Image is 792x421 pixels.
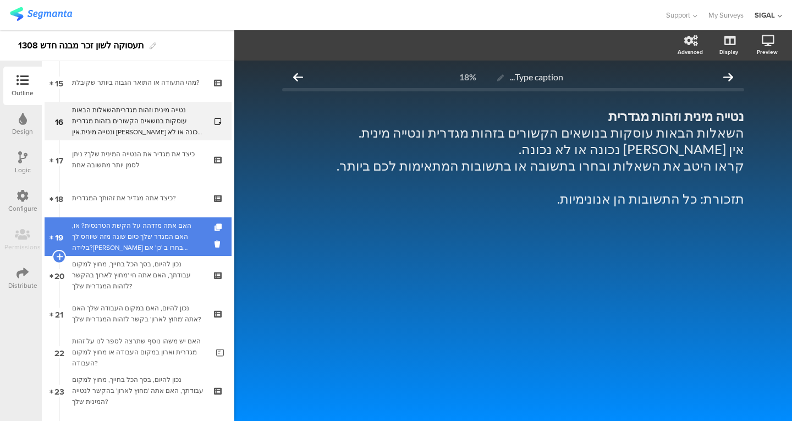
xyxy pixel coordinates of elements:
strong: נטייה מינית וזהות מגדרית [608,108,744,124]
div: Configure [8,204,37,214]
span: Support [666,10,690,20]
div: Preview [757,48,778,56]
span: Type caption... [510,72,563,82]
p: תזכורת: כל התשובות הן אנונימיות. [282,190,744,207]
a: 20 נכון להיום, בסך הכל בחייך, מחוץ למקום עבודתך, האם אתה חי 'מחוץ לארון' בהקשר לזהות המגדרית שלך? [45,256,232,294]
div: 18% [459,72,476,82]
div: האם אתה מזדהה על הקשת הטרנסית? או, האם המגדר שלך כיום שונה מזה שיוחס לך בלידה?אנא בחרו ב 'כן' אם ... [72,220,204,253]
div: מהי התעודה או התואר הגבוה ביותר שקיבלת? [72,77,204,88]
a: 16 נטייה מינית וזהות מגדריתהשאלות הבאות עוסקות בנושאים הקשורים בזהות מגדרית ונטייה מינית.אין [PER... [45,102,232,140]
span: 21 [55,308,63,320]
a: 18 כיצד אתה מגדיר את זהותך המגדרית? [45,179,232,217]
span: 20 [54,269,64,281]
div: כיצד אתה מגדיר את זהותך המגדרית? [72,193,204,204]
a: 17 כיצד את מגדיר את הנטייה המינית שלך? ניתן לסמן יותר מתשובה אחת [45,140,232,179]
div: נכון להיום, האם במקום העבודה שלך האם אתה 'מחוץ לארון' בקשר לזהות המגדרית שלך? [72,303,204,325]
span: 18 [55,192,63,204]
a: 19 האם אתה מזדהה על הקשת הטרנסית? או, האם המגדר שלך כיום שונה מזה שיוחס לך בלידה?[PERSON_NAME] בח... [45,217,232,256]
span: 15 [55,76,63,89]
div: נכון להיום, בסך הכל בחייך, מחוץ למקום עבודתך, האם אתה 'מחוץ לארון' בהקשר לנטייה המינית שלך? [72,374,204,407]
div: תעסוקה לשון זכר מבנה חדש 1308 [18,37,144,54]
div: SIGAL [755,10,775,20]
span: 16 [55,115,63,127]
div: נטייה מינית וזהות מגדריתהשאלות הבאות עוסקות בנושאים הקשורים בזהות מגדרית ונטייה מינית.אין תשובה נ... [72,105,204,138]
div: Outline [12,88,34,98]
a: 21 נכון להיום, האם במקום העבודה שלך האם אתה 'מחוץ לארון' בקשר לזהות המגדרית שלך? [45,294,232,333]
span: 22 [54,346,64,358]
div: Display [719,48,738,56]
p: אין [PERSON_NAME] נכונה או לא נכונה. [282,141,744,157]
div: Logic [15,165,31,175]
div: האם יש משהו נוסף שתרצה לספר לנו על זהות מגדרית וארון במקום העבודה או מחוץ למקום העבודה? [72,336,208,369]
a: 22 האם יש משהו נוסף שתרצה לספר לנו על זהות מגדרית וארון במקום העבודה או מחוץ למקום העבודה? [45,333,232,371]
a: 23 נכון להיום, בסך הכל בחייך, מחוץ למקום עבודתך, האם אתה 'מחוץ לארון' בהקשר לנטייה המינית שלך? [45,371,232,410]
div: Advanced [678,48,703,56]
p: השאלות הבאות עוסקות בנושאים הקשורים בזהות מגדרית ונטייה מינית. [282,124,744,141]
div: Design [12,127,33,136]
i: Duplicate [215,224,224,231]
div: כיצד את מגדיר את הנטייה המינית שלך? ניתן לסמן יותר מתשובה אחת [72,149,204,171]
div: Distribute [8,281,37,291]
span: 23 [54,385,64,397]
span: 17 [56,154,63,166]
p: קראו היטב את השאלות ובחרו בתשובה או בתשובות המתאימות לכם ביותר. [282,157,744,174]
div: נכון להיום, בסך הכל בחייך, מחוץ למקום עבודתך, האם אתה חי 'מחוץ לארון' בהקשר לזהות המגדרית שלך? [72,259,204,292]
span: 19 [55,231,63,243]
i: Delete [215,239,224,249]
a: 15 מהי התעודה או התואר הגבוה ביותר שקיבלת? [45,63,232,102]
img: segmanta logo [10,7,72,21]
